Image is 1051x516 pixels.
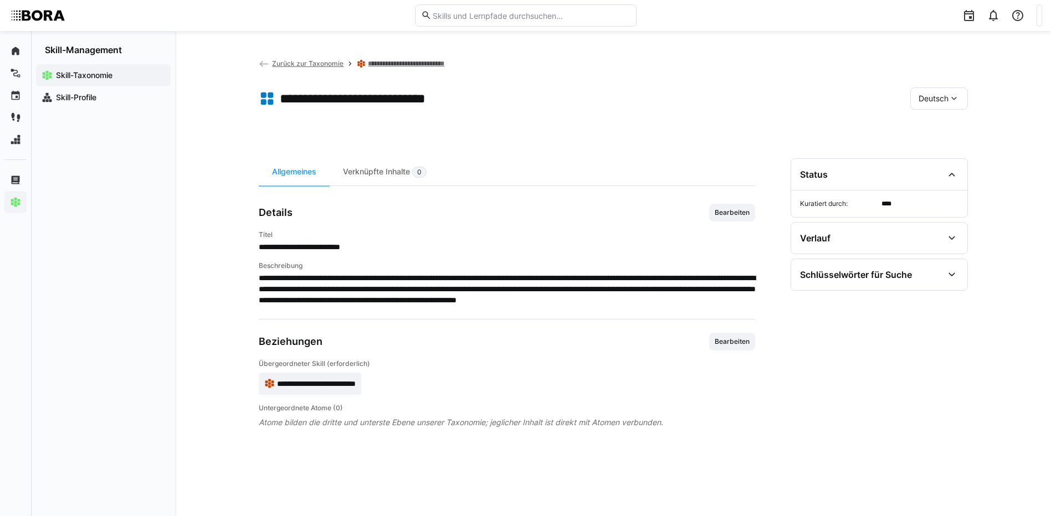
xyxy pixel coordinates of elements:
[800,269,912,280] div: Schlüsselwörter für Suche
[259,158,330,185] div: Allgemeines
[432,11,630,20] input: Skills und Lernpfade durchsuchen…
[259,207,293,219] h3: Details
[417,168,422,177] span: 0
[330,158,440,185] div: Verknüpfte Inhalte
[259,261,755,270] h4: Beschreibung
[800,233,830,244] div: Verlauf
[800,199,877,208] span: Kuratiert durch:
[259,59,344,68] a: Zurück zur Taxonomie
[800,169,828,180] div: Status
[714,208,751,217] span: Bearbeiten
[259,230,755,239] h4: Titel
[709,333,755,350] button: Bearbeiten
[259,359,755,368] h4: Übergeordneter Skill (erforderlich)
[714,337,751,346] span: Bearbeiten
[272,59,344,68] span: Zurück zur Taxonomie
[919,93,949,104] span: Deutsch
[259,336,322,348] h3: Beziehungen
[709,204,755,221] button: Bearbeiten
[259,417,755,428] span: Atome bilden die dritte und unterste Ebene unserer Taxonomie; jeglicher Inhalt ist direkt mit Ato...
[259,404,755,412] h4: Untergeordnete Atome (0)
